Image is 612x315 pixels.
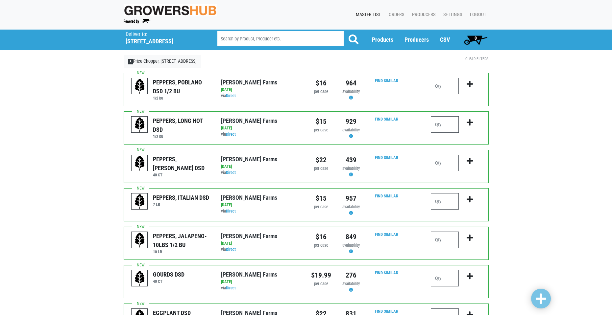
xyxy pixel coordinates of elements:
input: Qty [431,116,459,133]
h6: 1/2 bu [153,96,211,101]
h6: 10 LB [153,249,211,254]
a: 0 [461,33,490,46]
span: availability [342,89,360,94]
p: Deliver to: [126,31,201,38]
div: via [221,170,301,176]
input: Qty [431,155,459,171]
h6: 40 CT [153,279,184,284]
a: XPrice Chopper, [STREET_ADDRESS] [124,55,202,68]
a: Producers [407,9,438,21]
div: [DATE] [221,125,301,131]
img: Powered by Big Wheelbarrow [124,19,151,24]
div: PEPPERS, ITALIAN DSD [153,193,209,202]
a: CSV [440,36,450,43]
a: Settings [438,9,465,21]
div: PEPPERS, [PERSON_NAME] DSD [153,155,211,172]
span: Price Chopper, Erie Boulevard, #172 (2515 Erie Blvd E, Syracuse, NY 13224, USA) [126,30,206,45]
a: [PERSON_NAME] Farms [221,271,277,278]
a: Orders [383,9,407,21]
div: via [221,247,301,253]
a: Direct [226,170,236,175]
div: 439 [341,155,361,165]
div: $15 [311,193,331,204]
a: [PERSON_NAME] Farms [221,117,277,124]
a: [PERSON_NAME] Farms [221,156,277,163]
img: placeholder-variety-43d6402dacf2d531de610a020419775a.svg [132,155,148,171]
a: Find Similar [375,270,398,275]
span: availability [342,243,360,248]
a: Find Similar [375,155,398,160]
input: Qty [431,232,459,248]
div: GOURDS DSD [153,270,184,279]
div: via [221,208,301,214]
div: [DATE] [221,202,301,208]
div: [DATE] [221,87,301,93]
div: [DATE] [221,164,301,170]
div: $22 [311,155,331,165]
div: per case [311,204,331,210]
div: $19.99 [311,270,331,281]
div: PEPPERS, JALAPENO- 10LBS 1/2 BU [153,232,211,249]
a: Direct [226,285,236,290]
div: [DATE] [221,279,301,285]
div: via [221,131,301,138]
div: [DATE] [221,240,301,247]
span: availability [342,166,360,171]
input: Qty [431,193,459,210]
img: placeholder-variety-43d6402dacf2d531de610a020419775a.svg [132,193,148,210]
a: Products [372,36,393,43]
input: Search by Product, Producer etc. [217,32,344,46]
div: 964 [341,78,361,88]
div: 849 [341,232,361,242]
a: Direct [226,209,236,214]
div: 276 [341,270,361,281]
div: 957 [341,193,361,204]
input: Qty [431,78,459,94]
input: Qty [431,270,459,286]
span: X [128,59,133,64]
div: PEPPERS, POBLANO DSD 1/2 BU [153,78,211,96]
div: per case [311,166,331,172]
h6: 7 LB [153,202,209,207]
div: per case [311,281,331,287]
a: Logout [465,9,489,21]
div: per case [311,242,331,249]
a: Producers [404,36,429,43]
a: Find Similar [375,193,398,198]
a: Clear Filters [465,56,488,61]
a: Find Similar [375,78,398,83]
div: via [221,285,301,291]
div: $15 [311,116,331,127]
a: Find Similar [375,117,398,122]
div: $16 [311,78,331,88]
a: [PERSON_NAME] Farms [221,79,277,86]
img: original-fc7597fdc6adbb9d0e2ae620e786d1a2.jpg [124,4,217,16]
h6: 1/2 bu [153,134,211,139]
a: Find Similar [375,232,398,237]
div: via [221,93,301,99]
div: $16 [311,232,331,242]
h5: [STREET_ADDRESS] [126,38,201,45]
span: 0 [475,35,477,41]
a: Find Similar [375,309,398,314]
a: [PERSON_NAME] Farms [221,194,277,201]
h6: 40 CT [153,172,211,177]
a: Direct [226,247,236,252]
span: availability [342,281,360,286]
img: placeholder-variety-43d6402dacf2d531de610a020419775a.svg [132,270,148,287]
div: per case [311,89,331,95]
a: Direct [226,132,236,137]
a: [PERSON_NAME] Farms [221,233,277,239]
div: PEPPERS, LONG HOT DSD [153,116,211,134]
span: availability [342,127,360,132]
img: placeholder-variety-43d6402dacf2d531de610a020419775a.svg [132,78,148,95]
a: Master List [351,9,383,21]
span: availability [342,204,360,209]
a: Direct [226,93,236,98]
div: per case [311,127,331,133]
div: 929 [341,116,361,127]
img: placeholder-variety-43d6402dacf2d531de610a020419775a.svg [132,232,148,248]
